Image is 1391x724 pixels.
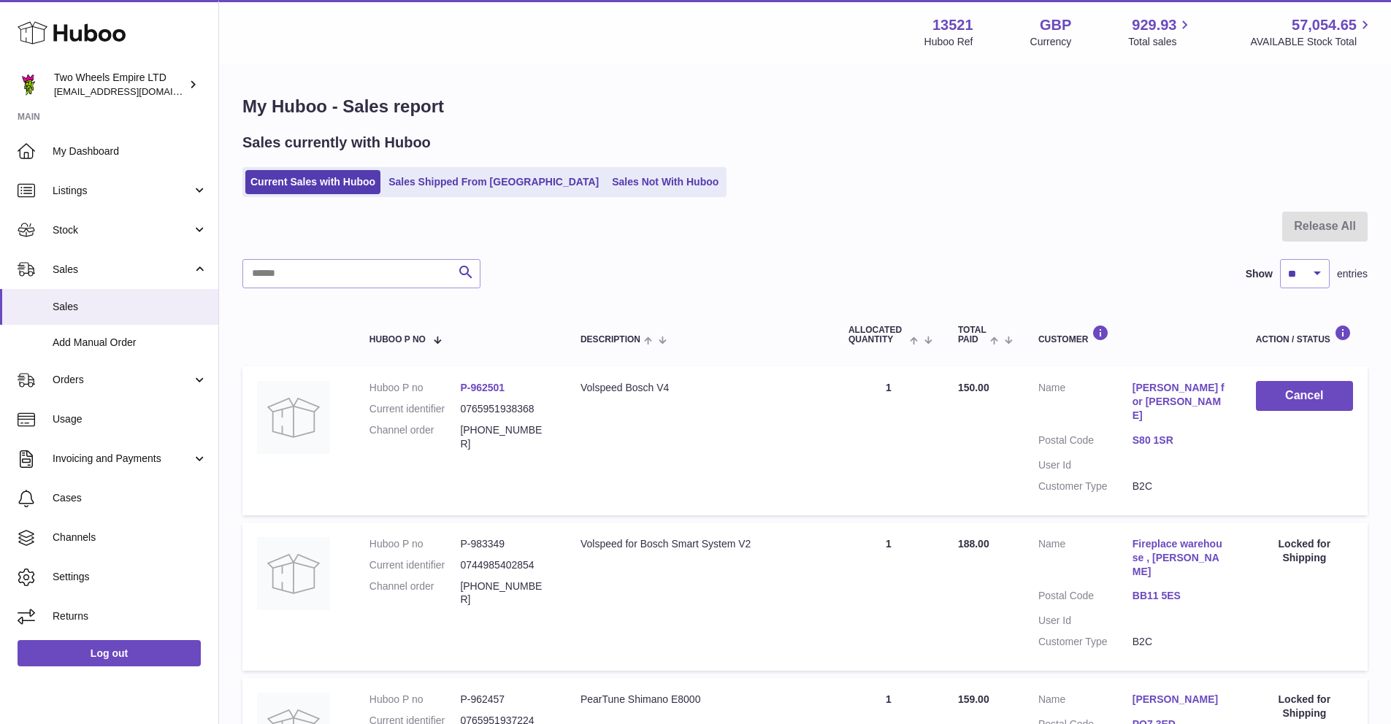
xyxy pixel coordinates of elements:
div: Two Wheels Empire LTD [54,71,185,99]
button: Cancel [1256,381,1353,411]
span: My Dashboard [53,145,207,158]
div: Locked for Shipping [1256,537,1353,565]
div: Customer [1038,325,1227,344]
img: no-photo.jpg [257,537,330,610]
div: Volspeed for Bosch Smart System V2 [580,537,819,551]
div: Volspeed Bosch V4 [580,381,819,395]
span: Invoicing and Payments [53,452,192,466]
td: 1 [834,523,943,671]
span: entries [1337,267,1368,281]
img: no-photo.jpg [257,381,330,454]
a: Sales Not With Huboo [607,170,724,194]
a: [PERSON_NAME] [1133,693,1227,706]
dt: Name [1038,693,1133,710]
div: PearTune Shimano E8000 [580,693,819,706]
dt: Postal Code [1038,434,1133,451]
dt: Current identifier [369,558,461,572]
dd: 0744985402854 [460,558,551,572]
label: Show [1246,267,1273,281]
span: 150.00 [958,382,989,393]
a: Log out [18,640,201,666]
div: Huboo Ref [924,35,973,49]
div: Locked for Shipping [1256,693,1353,720]
span: Add Manual Order [53,336,207,350]
span: Orders [53,373,192,387]
dt: Huboo P no [369,381,461,395]
dd: P-962457 [460,693,551,706]
span: Total sales [1128,35,1193,49]
dd: B2C [1133,480,1227,493]
dt: Customer Type [1038,480,1133,493]
span: Listings [53,184,192,198]
strong: 13521 [932,15,973,35]
a: BB11 5ES [1133,589,1227,603]
span: Sales [53,300,207,314]
span: Huboo P no [369,335,426,344]
td: 1 [834,366,943,515]
span: Returns [53,609,207,623]
span: Usage [53,412,207,426]
dd: B2C [1133,635,1227,649]
span: [EMAIL_ADDRESS][DOMAIN_NAME] [54,85,215,97]
dt: Channel order [369,579,461,607]
dd: [PHONE_NUMBER] [460,579,551,607]
dd: 0765951938368 [460,402,551,416]
strong: GBP [1040,15,1071,35]
a: Fireplace warehouse , [PERSON_NAME] [1133,537,1227,579]
span: 57,054.65 [1292,15,1357,35]
a: 57,054.65 AVAILABLE Stock Total [1250,15,1373,49]
span: Sales [53,263,192,277]
span: Cases [53,491,207,505]
dt: User Id [1038,458,1133,472]
dt: Huboo P no [369,537,461,551]
span: ALLOCATED Quantity [848,326,906,344]
a: [PERSON_NAME] for [PERSON_NAME] [1133,381,1227,423]
dd: P-983349 [460,537,551,551]
span: 188.00 [958,538,989,550]
div: Currency [1030,35,1072,49]
dt: Customer Type [1038,635,1133,649]
a: P-962501 [460,382,505,393]
dt: Postal Code [1038,589,1133,606]
dt: Huboo P no [369,693,461,706]
dt: Current identifier [369,402,461,416]
span: Settings [53,570,207,584]
dt: Channel order [369,423,461,451]
h2: Sales currently with Huboo [242,133,431,153]
span: Stock [53,223,192,237]
h1: My Huboo - Sales report [242,95,1368,118]
a: Sales Shipped From [GEOGRAPHIC_DATA] [383,170,604,194]
a: S80 1SR [1133,434,1227,447]
dd: [PHONE_NUMBER] [460,423,551,451]
a: 929.93 Total sales [1128,15,1193,49]
span: Total paid [958,326,986,344]
a: Current Sales with Huboo [245,170,380,194]
img: justas@twowheelsempire.com [18,74,39,96]
span: 159.00 [958,693,989,705]
dt: Name [1038,381,1133,426]
span: 929.93 [1132,15,1176,35]
dt: Name [1038,537,1133,582]
span: AVAILABLE Stock Total [1250,35,1373,49]
span: Channels [53,531,207,544]
dt: User Id [1038,614,1133,628]
span: Description [580,335,640,344]
div: Action / Status [1256,325,1353,344]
